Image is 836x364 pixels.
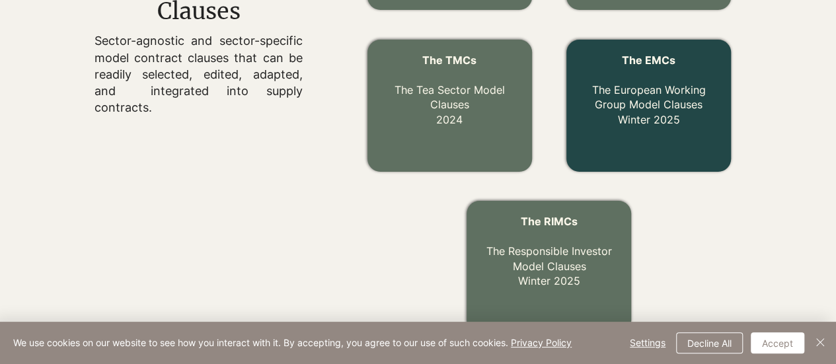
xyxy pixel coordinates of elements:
[812,332,828,353] button: Close
[630,333,665,353] span: Settings
[676,332,743,353] button: Decline All
[486,215,612,287] a: The RIMCs The Responsible Investor Model ClausesWinter 2025
[592,54,706,126] a: The EMCs The European Working Group Model ClausesWinter 2025
[422,54,476,67] span: The TMCs
[622,54,675,67] span: The EMCs
[751,332,804,353] button: Accept
[395,54,505,126] a: The TMCs The Tea Sector Model Clauses2024
[95,32,303,116] p: Sector-agnostic and sector-specific model contract clauses that can be readily selected, edited, ...
[812,334,828,350] img: Close
[521,215,578,228] span: The RIMCs
[511,337,572,348] a: Privacy Policy
[13,337,572,349] span: We use cookies on our website to see how you interact with it. By accepting, you agree to our use...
